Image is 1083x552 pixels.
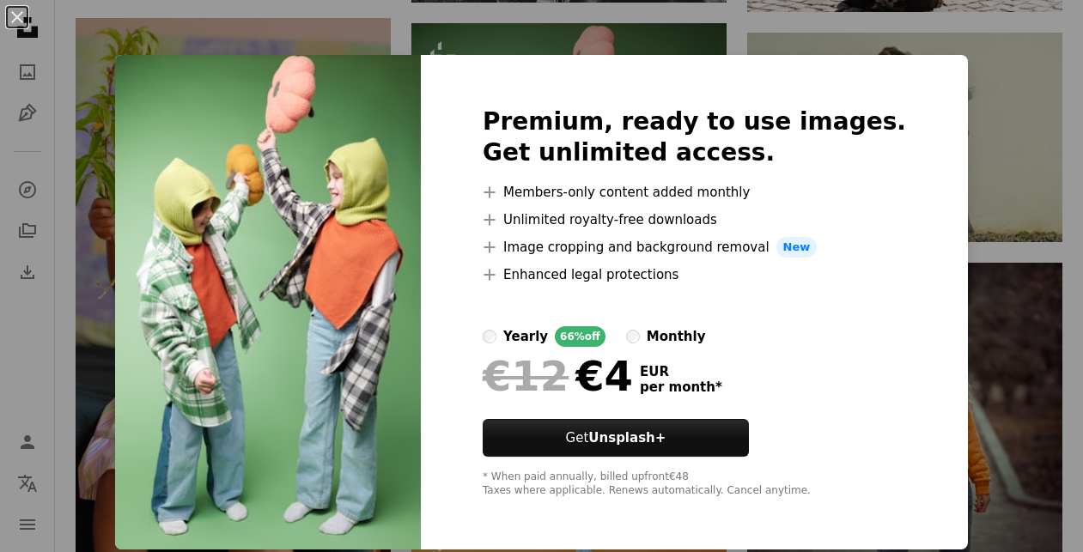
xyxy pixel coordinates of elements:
[647,326,706,347] div: monthly
[483,354,569,398] span: €12
[115,55,421,549] img: premium_photo-1698305282759-0d295cbb96d6
[483,237,906,258] li: Image cropping and background removal
[555,326,605,347] div: 66% off
[483,182,906,203] li: Members-only content added monthly
[483,106,906,168] h2: Premium, ready to use images. Get unlimited access.
[503,326,548,347] div: yearly
[640,379,722,395] span: per month *
[483,330,496,343] input: yearly66%off
[776,237,818,258] span: New
[588,430,666,446] strong: Unsplash+
[640,364,722,379] span: EUR
[626,330,640,343] input: monthly
[483,419,749,457] button: GetUnsplash+
[483,470,906,498] div: * When paid annually, billed upfront €48 Taxes where applicable. Renews automatically. Cancel any...
[483,209,906,230] li: Unlimited royalty-free downloads
[483,264,906,285] li: Enhanced legal protections
[483,354,633,398] div: €4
